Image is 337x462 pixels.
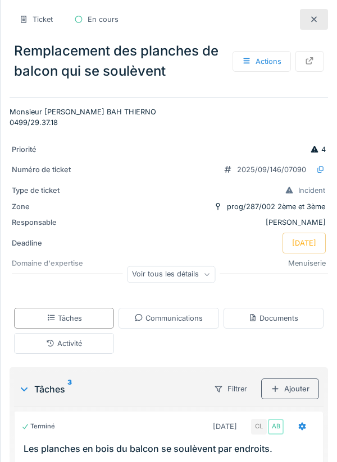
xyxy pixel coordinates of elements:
div: Tâches [19,382,200,396]
div: Voir tous les détails [127,266,215,283]
div: Deadline [12,238,96,248]
div: [DATE] [292,238,316,248]
div: Filtrer [204,378,257,399]
div: Actions [233,51,291,72]
div: Responsable [12,217,96,228]
div: Remplacement des planches de balcon qui se soulèvent [10,36,328,86]
div: 4 [310,144,326,155]
h3: Les planches en bois du balcon se soulèvent par endroits. [24,443,318,454]
sup: 3 [67,382,72,396]
div: [PERSON_NAME] [12,217,326,228]
div: prog/287/002 2ème et 3ème [227,201,325,212]
div: [DATE] [213,421,237,432]
div: Documents [248,313,298,324]
div: 2025/09/146/07090 [237,164,306,175]
div: Ajouter [261,378,319,399]
div: Terminé [21,422,55,431]
div: En cours [88,14,119,25]
div: CL [251,419,267,435]
div: Priorité [12,144,96,155]
div: Communications [134,313,203,324]
div: Incident [298,185,325,196]
div: Numéro de ticket [12,164,96,175]
div: AB [268,419,284,435]
div: Ticket [33,14,53,25]
p: Monsieur [PERSON_NAME] BAH THIERNO 0499/29.37.18 [10,107,328,128]
div: Type de ticket [12,185,96,196]
div: Tâches [47,313,82,324]
div: Zone [12,201,96,212]
div: Activité [46,338,82,349]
